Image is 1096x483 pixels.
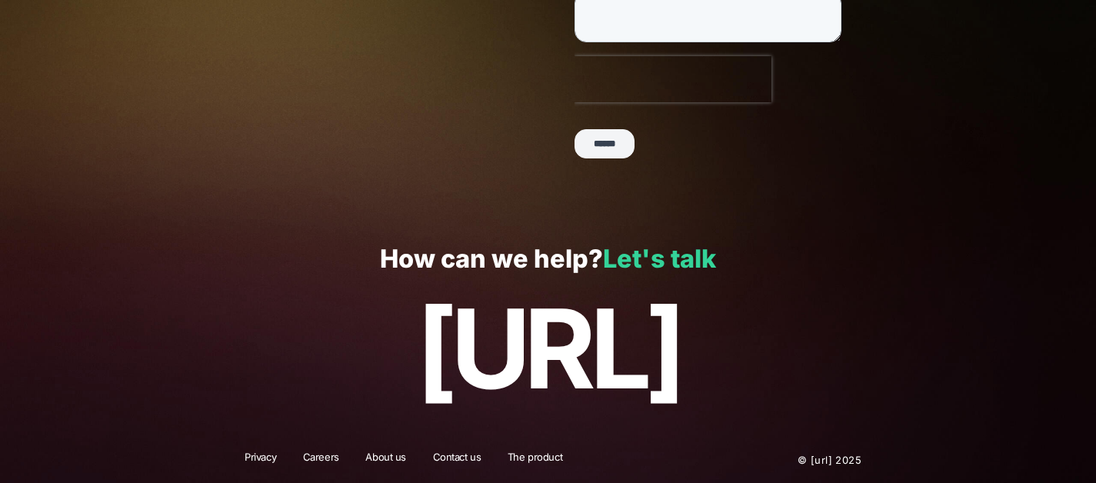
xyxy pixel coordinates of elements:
p: [URL] [33,287,1062,410]
a: Privacy [235,450,286,470]
p: How can we help? [33,245,1062,274]
a: Contact us [423,450,491,470]
a: About us [355,450,416,470]
a: The product [498,450,572,470]
p: © [URL] 2025 [705,450,861,470]
a: Careers [293,450,349,470]
a: Let's talk [603,244,716,274]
